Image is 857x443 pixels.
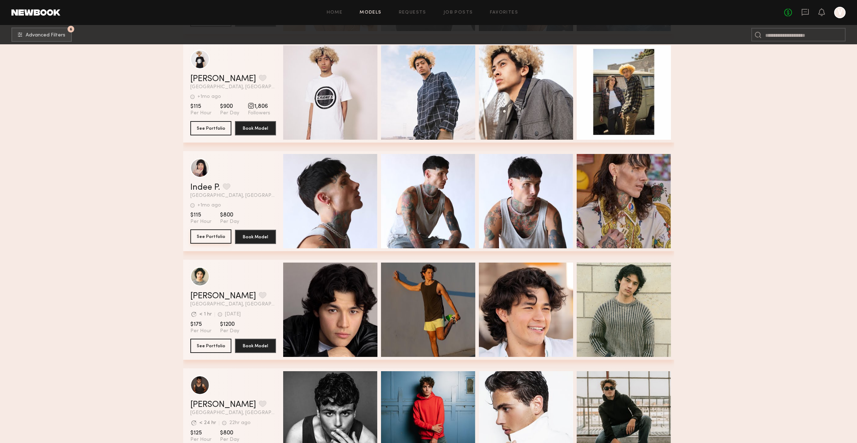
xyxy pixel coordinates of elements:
[190,400,256,409] a: [PERSON_NAME]
[197,94,221,99] div: +1mo ago
[11,28,72,42] button: 6Advanced Filters
[327,10,343,15] a: Home
[235,230,276,244] button: Book Model
[443,10,473,15] a: Job Posts
[220,211,239,219] span: $800
[360,10,381,15] a: Models
[225,312,241,317] div: [DATE]
[190,321,211,328] span: $175
[229,420,251,425] div: 22hr ago
[235,339,276,353] button: Book Model
[399,10,426,15] a: Requests
[190,230,231,244] a: See Portfolio
[834,7,846,18] a: V
[220,321,239,328] span: $1200
[220,328,239,334] span: Per Day
[199,420,216,425] div: < 24 hr
[190,328,211,334] span: Per Hour
[190,302,276,307] span: [GEOGRAPHIC_DATA], [GEOGRAPHIC_DATA]
[190,75,256,83] a: [PERSON_NAME]
[190,437,211,443] span: Per Hour
[197,203,221,208] div: +1mo ago
[220,437,239,443] span: Per Day
[220,103,239,110] span: $900
[190,103,211,110] span: $115
[190,410,276,415] span: [GEOGRAPHIC_DATA], [GEOGRAPHIC_DATA]
[190,183,220,192] a: Indee P.
[220,219,239,225] span: Per Day
[490,10,518,15] a: Favorites
[190,110,211,116] span: Per Hour
[199,312,212,317] div: < 1 hr
[220,110,239,116] span: Per Day
[70,28,72,31] span: 6
[190,85,276,90] span: [GEOGRAPHIC_DATA], [GEOGRAPHIC_DATA]
[235,121,276,135] button: Book Model
[248,103,270,110] span: 1,806
[220,429,239,437] span: $800
[26,33,65,38] span: Advanced Filters
[190,429,211,437] span: $125
[190,193,276,198] span: [GEOGRAPHIC_DATA], [GEOGRAPHIC_DATA]
[190,229,231,244] button: See Portfolio
[190,292,256,300] a: [PERSON_NAME]
[190,211,211,219] span: $115
[190,121,231,135] button: See Portfolio
[190,219,211,225] span: Per Hour
[190,339,231,353] button: See Portfolio
[248,110,270,116] span: Followers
